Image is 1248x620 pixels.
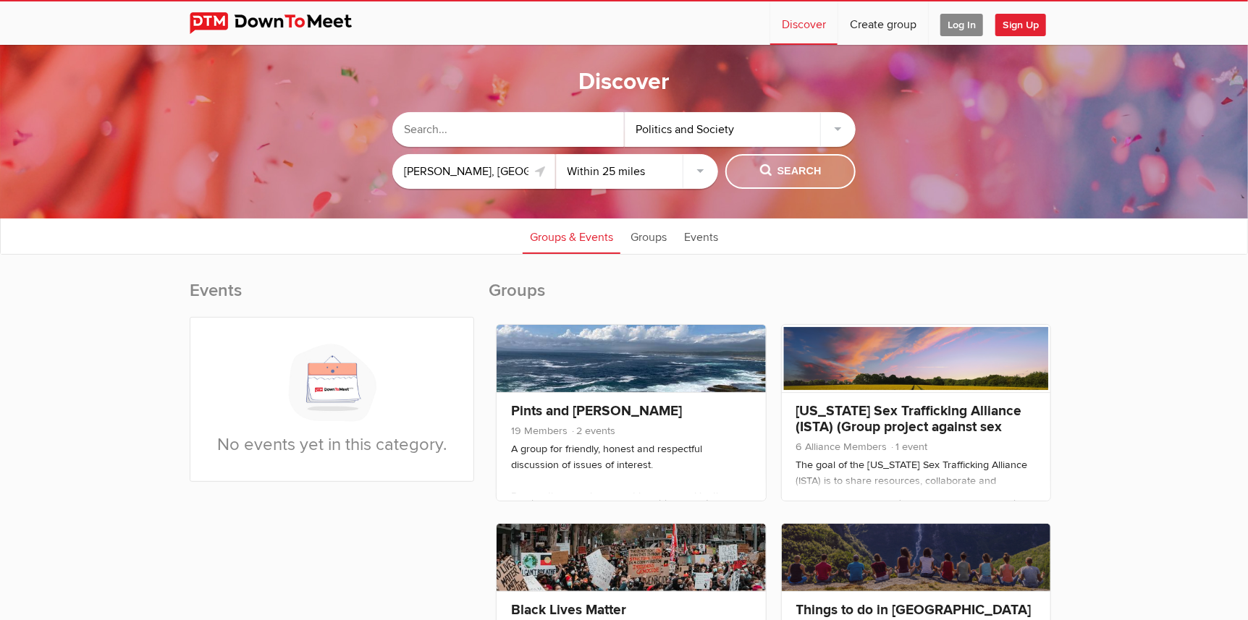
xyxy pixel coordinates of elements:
[995,14,1046,36] span: Sign Up
[770,1,838,45] a: Discover
[190,279,474,317] h2: Events
[392,154,555,189] input: Location or ZIP-Code
[796,457,1036,519] div: The goal of the [US_STATE] Sex Trafficking Alliance (ISTA) is to share resources, collaborate and...
[511,425,568,437] span: 19 Members
[838,1,928,45] a: Create group
[190,12,374,34] img: DownToMeet
[725,154,856,189] button: Search
[570,425,615,437] span: 2 events
[392,112,624,147] input: Search...
[940,14,983,36] span: Log In
[796,601,1032,619] a: Things to do in [GEOGRAPHIC_DATA]
[625,112,856,147] div: Politics and Society
[929,1,995,45] a: Log In
[677,218,725,254] a: Events
[796,441,887,453] span: 6 Alliance Members
[578,67,670,98] h1: Discover
[760,164,822,179] span: Search
[523,218,620,254] a: Groups & Events
[190,318,473,481] div: No events yet in this category.
[489,279,1058,317] h2: Groups
[511,402,682,420] a: Pints and [PERSON_NAME]
[511,441,751,519] div: A group for friendly, honest and respectful discussion of issues of interest. Prospective members...
[995,1,1058,45] a: Sign Up
[890,441,928,453] span: 1 event
[511,601,626,619] a: Black Lives Matter
[623,218,674,254] a: Groups
[796,402,1022,451] a: [US_STATE] Sex Trafficking Alliance (ISTA) (Group project against sex trafficking at [GEOGRAPHIC_...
